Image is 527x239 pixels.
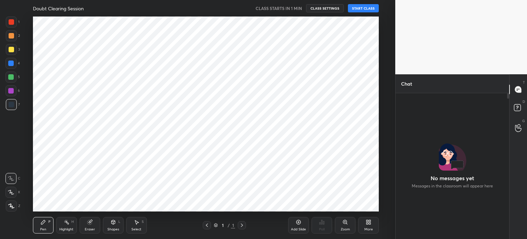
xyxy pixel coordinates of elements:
p: T [523,80,525,85]
div: 4 [5,58,20,69]
div: X [5,187,20,198]
div: S [142,220,144,224]
div: P [48,220,50,224]
div: Z [6,200,20,211]
p: Chat [396,75,418,93]
div: 5 [5,72,20,83]
button: START CLASS [348,4,379,12]
div: Select [131,228,141,231]
p: G [522,118,525,123]
h4: Doubt Clearing Session [33,5,84,12]
p: D [523,99,525,104]
div: 1 [231,222,235,228]
div: 6 [5,85,20,96]
div: 7 [6,99,20,110]
div: More [364,228,373,231]
div: 1 [6,17,20,28]
div: H [71,220,74,224]
div: C [5,173,20,184]
div: Eraser [85,228,95,231]
div: / [227,223,230,227]
div: 2 [6,30,20,41]
div: Shapes [107,228,119,231]
div: Add Slide [291,228,306,231]
div: Pen [40,228,46,231]
div: 3 [6,44,20,55]
div: 1 [219,223,226,227]
div: Zoom [341,228,350,231]
div: Highlight [59,228,73,231]
div: L [118,220,120,224]
h5: CLASS STARTS IN 1 MIN [256,5,302,11]
button: CLASS SETTINGS [306,4,344,12]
